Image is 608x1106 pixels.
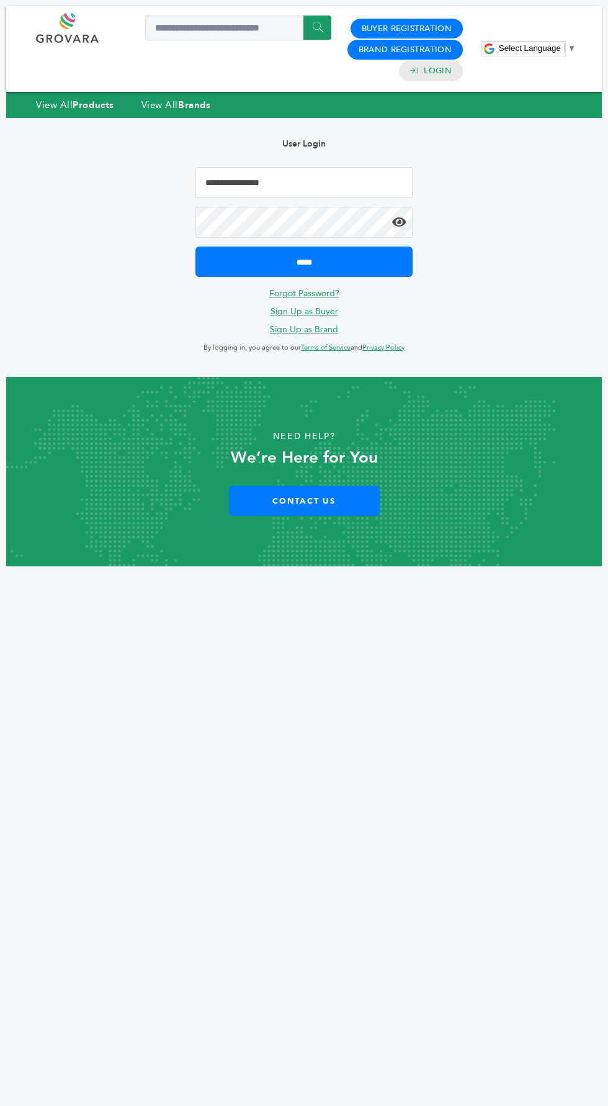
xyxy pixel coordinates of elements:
[231,446,378,469] strong: We’re Here for You
[195,340,413,355] p: By logging in, you agree to our and
[568,43,576,53] span: ▼
[270,324,338,335] a: Sign Up as Brand
[73,99,114,111] strong: Products
[141,99,211,111] a: View AllBrands
[36,427,572,446] p: Need Help?
[36,99,114,111] a: View AllProducts
[282,138,326,150] b: User Login
[301,343,351,352] a: Terms of Service
[229,486,380,516] a: Contact Us
[424,65,451,76] a: Login
[362,343,405,352] a: Privacy Policy
[362,23,452,34] a: Buyer Registration
[359,44,452,55] a: Brand Registration
[564,43,565,53] span: ​
[145,16,331,40] input: Search a product or brand...
[499,43,561,53] span: Select Language
[270,306,338,317] a: Sign Up as Buyer
[269,288,339,299] a: Forgot Password?
[178,99,210,111] strong: Brands
[195,167,413,198] input: Email Address
[499,43,576,53] a: Select Language​
[195,207,413,238] input: Password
